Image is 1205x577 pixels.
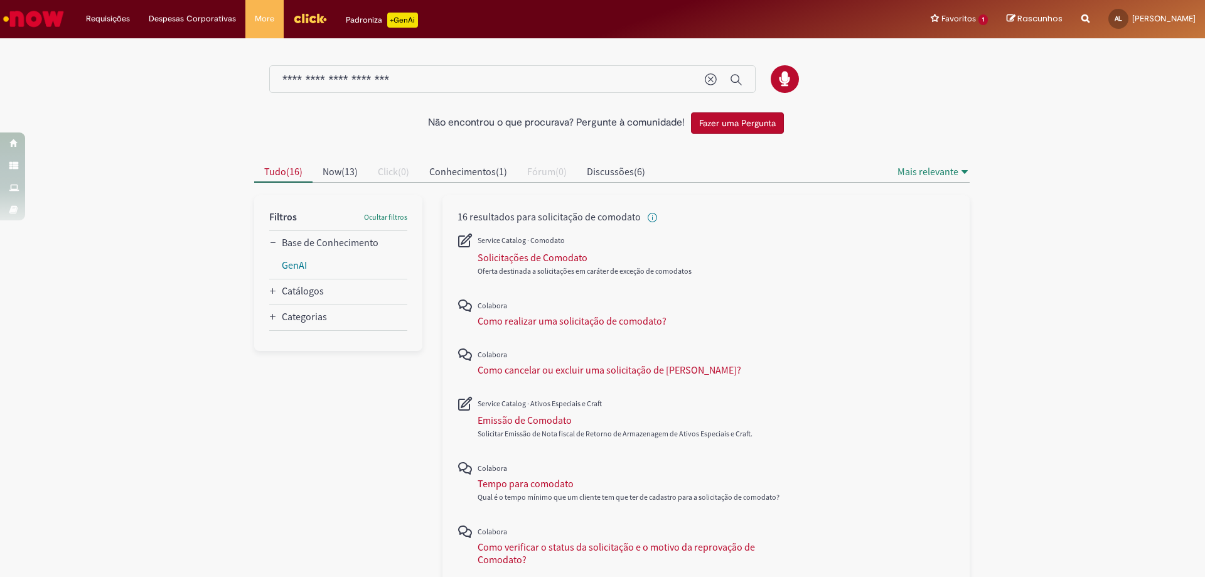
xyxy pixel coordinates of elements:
h2: Não encontrou o que procurava? Pergunte à comunidade! [428,117,685,129]
img: click_logo_yellow_360x200.png [293,9,327,28]
span: More [255,13,274,25]
img: ServiceNow [1,6,66,31]
a: Rascunhos [1007,13,1063,25]
p: +GenAi [387,13,418,28]
span: Rascunhos [1017,13,1063,24]
span: Favoritos [941,13,976,25]
span: 1 [978,14,988,25]
span: Despesas Corporativas [149,13,236,25]
button: Fazer uma Pergunta [691,112,784,134]
span: AL [1115,14,1122,23]
div: Padroniza [346,13,418,28]
span: Requisições [86,13,130,25]
span: [PERSON_NAME] [1132,13,1196,24]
